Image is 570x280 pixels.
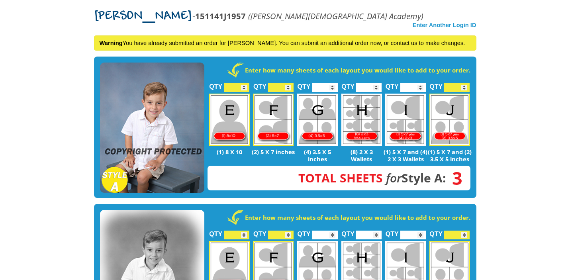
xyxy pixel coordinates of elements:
label: QTY [386,222,399,241]
p: (1) 5 X 7 and (2) 3.5 X 5 inches [428,148,472,163]
img: G [297,94,338,146]
label: QTY [386,74,399,94]
p: (1) 5 X 7 and (4) 2 X 3 Wallets [384,148,428,163]
label: QTY [209,222,222,241]
label: QTY [253,74,266,94]
img: F [253,94,294,146]
p: (1) 8 X 10 [208,148,252,155]
label: QTY [429,222,443,241]
p: (8) 2 X 3 Wallets [339,148,384,163]
label: QTY [298,222,311,241]
div: You have already submitted an order for [PERSON_NAME]. You can submit an additional order now, or... [94,35,476,51]
strong: Warning [100,40,123,46]
img: I [385,94,426,146]
p: - [94,12,423,21]
p: (2) 5 X 7 inches [251,148,296,155]
p: (4) 3.5 X 5 inches [296,148,340,163]
img: J [429,94,470,146]
strong: 151141J1957 [195,10,246,22]
strong: Enter how many sheets of each layout you would like to add to your order. [245,66,470,74]
span: [PERSON_NAME] [94,10,192,23]
span: 3 [446,174,462,182]
span: Total Sheets [298,170,383,186]
em: ([PERSON_NAME][DEMOGRAPHIC_DATA] Academy) [248,10,423,22]
label: QTY [253,222,266,241]
label: QTY [209,74,222,94]
img: H [341,94,382,146]
em: for [386,170,402,186]
label: QTY [429,74,443,94]
a: Enter Another Login ID [413,22,476,28]
label: QTY [341,74,355,94]
label: QTY [341,222,355,241]
label: QTY [298,74,311,94]
img: E [209,94,250,146]
strong: Style A: [298,170,446,186]
img: STYLE A [100,63,204,193]
strong: Enter how many sheets of each layout you would like to add to your order. [245,213,470,221]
